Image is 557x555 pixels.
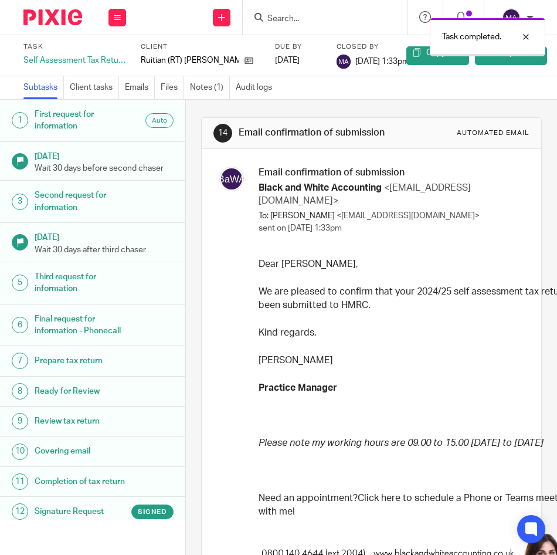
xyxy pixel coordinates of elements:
div: 12 [12,503,28,520]
a: Notes (1) [190,76,230,99]
h1: Final request for information - Phonecall [35,310,127,340]
div: 3 [12,194,28,210]
div: Auto [145,113,174,128]
span: To: [PERSON_NAME] [259,212,335,220]
span: Black and White Accounting [259,183,382,192]
span: [DATE] 1:33pm [355,57,409,66]
p: Wait 30 days after third chaser [35,244,174,256]
label: Client [141,42,263,52]
h1: Third request for information [35,268,127,298]
h1: First request for information [35,106,127,136]
label: Task [23,42,126,52]
div: Automated email [457,128,529,138]
p: Task completed. [442,31,501,43]
h1: Covering email [35,442,127,460]
div: 10 [12,444,28,460]
span: <[EMAIL_ADDRESS][DOMAIN_NAME]> [259,183,471,205]
img: svg%3E [502,8,521,27]
a: Emails [125,76,155,99]
a: Subtasks [23,76,64,99]
div: 14 [213,124,232,143]
div: 8 [12,383,28,400]
h1: Completion of tax return [35,473,127,490]
div: 9 [12,413,28,429]
span: sent on [DATE] 1:33pm [259,224,342,232]
em: Please note my working hours are 09.00 to 15.00 [DATE] to [DATE] [259,438,544,448]
span: Reopen task [495,49,541,57]
div: [DATE] [275,55,322,66]
img: svg%3E [219,167,244,191]
span: <[EMAIL_ADDRESS][DOMAIN_NAME]> [337,212,480,220]
h1: Email confirmation of submission [239,127,396,139]
span: Signed [138,507,167,517]
h1: Signature Request [35,503,127,520]
img: Pixie [23,9,82,25]
div: 1 [12,112,28,128]
h1: Ready for Review [35,383,127,400]
span: Copy task [426,49,463,57]
div: 7 [12,353,28,369]
h1: [DATE] [35,229,174,243]
div: 6 [12,317,28,333]
a: Client tasks [70,76,119,99]
h1: Second request for information [35,187,127,216]
div: Self Assessment Tax Returns - NON BOOKKEEPING CLIENTS [23,55,126,66]
a: Files [161,76,184,99]
h1: Review tax return [35,412,127,430]
label: Due by [275,42,322,52]
img: svg%3E [337,55,351,69]
strong: Practice Manager [259,383,337,392]
h1: [DATE] [35,148,174,163]
p: Wait 30 days before second chaser [35,163,174,174]
p: Ruitian (RT) [PERSON_NAME] [141,55,239,66]
div: 5 [12,275,28,291]
a: Audit logs [236,76,278,99]
h1: Prepare tax return [35,352,127,370]
input: Search [266,14,372,25]
div: 11 [12,473,28,490]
